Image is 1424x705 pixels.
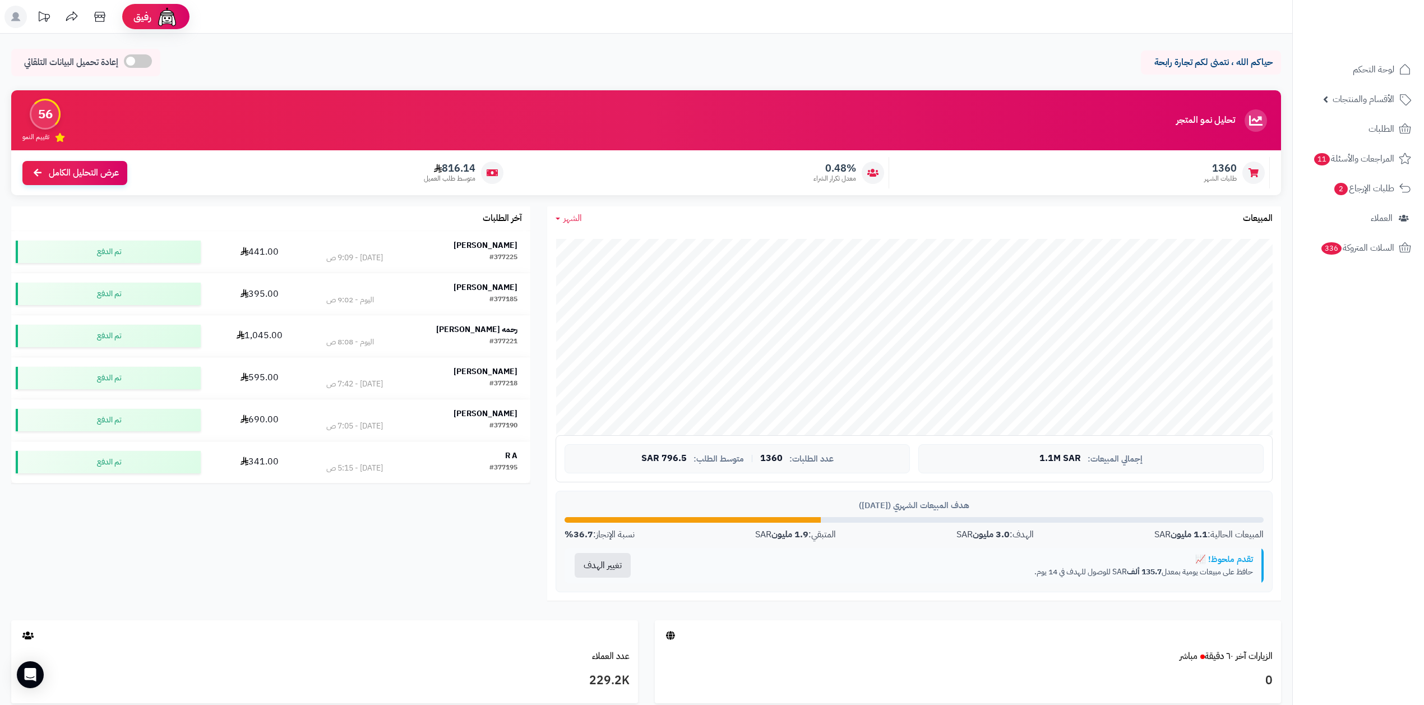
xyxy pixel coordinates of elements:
div: تم الدفع [16,241,201,263]
span: عرض التحليل الكامل [49,167,119,179]
td: 441.00 [205,231,313,273]
div: هدف المبيعات الشهري ([DATE]) [565,500,1264,512]
a: طلبات الإرجاع2 [1300,175,1417,202]
a: الطلبات [1300,116,1417,142]
div: تم الدفع [16,409,201,431]
p: حافظ على مبيعات يومية بمعدل SAR للوصول للهدف في 14 يوم. [649,566,1253,578]
span: الطلبات [1368,121,1394,137]
div: اليوم - 8:08 ص [326,337,374,348]
h3: 0 [663,671,1273,690]
span: 1360 [1204,162,1237,174]
span: معدل تكرار الشراء [813,174,856,183]
span: 1.1M SAR [1039,454,1081,464]
td: 595.00 [205,357,313,399]
div: #377225 [489,252,517,264]
strong: [PERSON_NAME] [454,239,517,251]
h3: المبيعات [1243,214,1273,224]
span: طلبات الشهر [1204,174,1237,183]
div: #377195 [489,463,517,474]
a: المراجعات والأسئلة11 [1300,145,1417,172]
span: 336 [1321,242,1342,255]
span: متوسط الطلب: [693,454,744,464]
span: طلبات الإرجاع [1333,181,1394,196]
div: الهدف: SAR [956,528,1034,541]
span: متوسط طلب العميل [424,174,475,183]
span: عدد الطلبات: [789,454,834,464]
span: 796.5 SAR [641,454,687,464]
div: تم الدفع [16,451,201,473]
span: المراجعات والأسئلة [1313,151,1394,167]
a: العملاء [1300,205,1417,232]
div: #377185 [489,294,517,306]
span: الأقسام والمنتجات [1333,91,1394,107]
strong: [PERSON_NAME] [454,282,517,293]
strong: [PERSON_NAME] [454,366,517,377]
strong: 36.7% [565,528,593,541]
a: تحديثات المنصة [30,6,58,31]
span: إجمالي المبيعات: [1088,454,1143,464]
h3: آخر الطلبات [483,214,522,224]
span: 0.48% [813,162,856,174]
span: | [751,454,753,463]
img: logo-2.png [1348,31,1413,55]
div: #377218 [489,379,517,390]
div: المبيعات الحالية: SAR [1154,528,1264,541]
a: لوحة التحكم [1300,56,1417,83]
a: السلات المتروكة336 [1300,234,1417,261]
td: 1,045.00 [205,315,313,357]
td: 395.00 [205,273,313,315]
div: تم الدفع [16,283,201,305]
span: رفيق [133,10,151,24]
strong: رحمه [PERSON_NAME] [436,324,517,335]
span: السلات المتروكة [1320,240,1394,256]
div: [DATE] - 5:15 ص [326,463,383,474]
span: 11 [1314,153,1330,165]
td: 690.00 [205,399,313,441]
div: [DATE] - 7:05 ص [326,421,383,432]
div: [DATE] - 7:42 ص [326,379,383,390]
strong: 1.9 مليون [771,528,808,541]
button: تغيير الهدف [575,553,631,578]
div: تم الدفع [16,367,201,389]
strong: R A [505,450,517,462]
h3: 229.2K [20,671,630,690]
div: نسبة الإنجاز: [565,528,635,541]
a: الزيارات آخر ٦٠ دقيقةمباشر [1180,649,1273,663]
div: Open Intercom Messenger [17,661,44,688]
img: ai-face.png [156,6,178,28]
span: تقييم النمو [22,132,49,142]
td: 341.00 [205,441,313,483]
strong: 3.0 مليون [973,528,1010,541]
strong: [PERSON_NAME] [454,408,517,420]
small: مباشر [1180,649,1198,663]
div: تقدم ملحوظ! 📈 [649,554,1253,565]
div: #377221 [489,337,517,348]
strong: 135.7 ألف [1127,566,1162,578]
div: [DATE] - 9:09 ص [326,252,383,264]
a: الشهر [556,212,582,225]
span: لوحة التحكم [1353,62,1394,77]
span: العملاء [1371,210,1393,226]
span: 816.14 [424,162,475,174]
span: إعادة تحميل البيانات التلقائي [24,56,118,69]
h3: تحليل نمو المتجر [1176,116,1235,126]
div: اليوم - 9:02 ص [326,294,374,306]
div: #377190 [489,421,517,432]
a: عدد العملاء [592,649,630,663]
div: تم الدفع [16,325,201,347]
strong: 1.1 مليون [1171,528,1208,541]
p: حياكم الله ، نتمنى لكم تجارة رابحة [1149,56,1273,69]
a: عرض التحليل الكامل [22,161,127,185]
span: الشهر [563,211,582,225]
span: 2 [1334,183,1348,195]
span: 1360 [760,454,783,464]
div: المتبقي: SAR [755,528,836,541]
